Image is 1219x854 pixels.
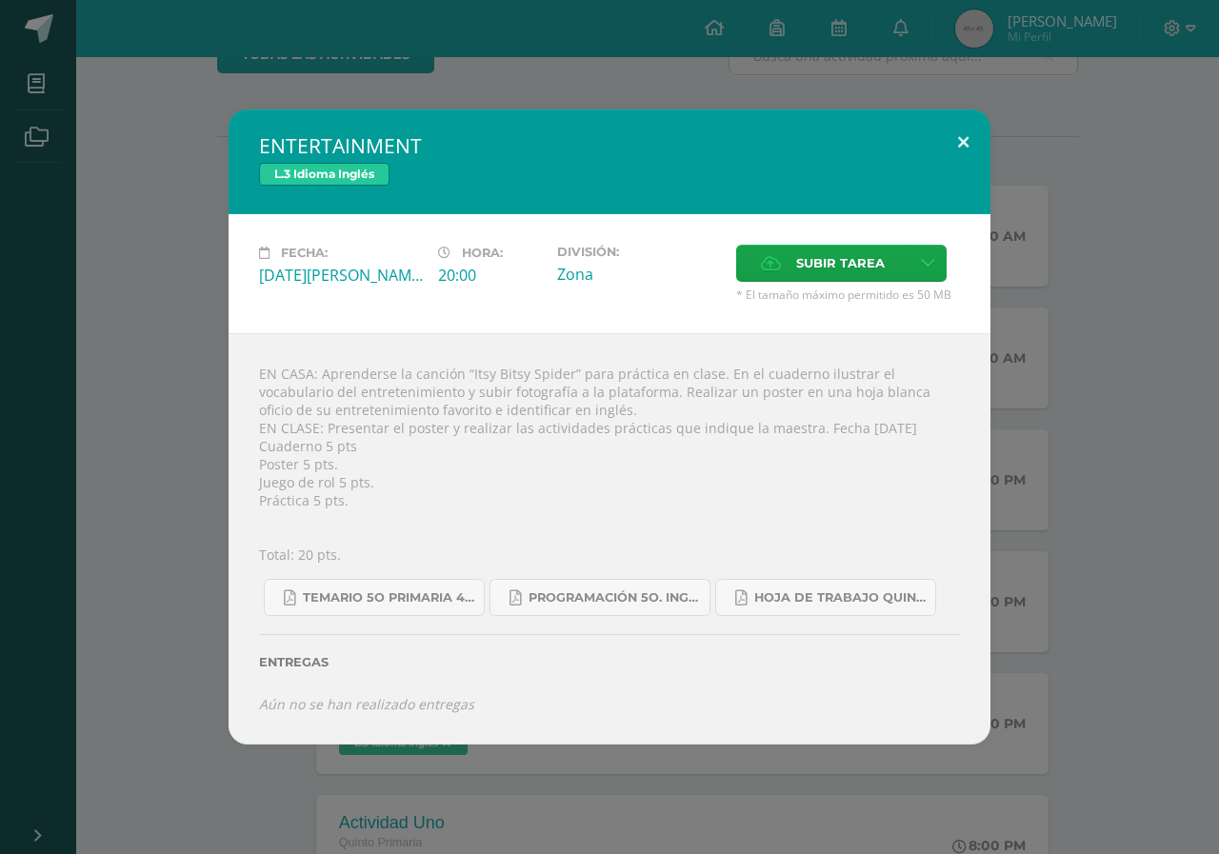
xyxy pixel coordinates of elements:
span: Subir tarea [796,246,885,281]
span: Temario 5o primaria 4-2025.pdf [303,590,474,606]
h2: ENTERTAINMENT [259,132,960,159]
a: Temario 5o primaria 4-2025.pdf [264,579,485,616]
span: Hoja de trabajo QUINTO1.pdf [754,590,926,606]
div: 20:00 [438,265,542,286]
span: Programación 5o. Inglés A.pdf [529,590,700,606]
span: * El tamaño máximo permitido es 50 MB [736,287,960,303]
div: [DATE][PERSON_NAME] [259,265,423,286]
span: L.3 Idioma Inglés [259,163,390,186]
span: Fecha: [281,246,328,260]
i: Aún no se han realizado entregas [259,695,474,713]
span: Hora: [462,246,503,260]
div: EN CASA: Aprenderse la canción “Itsy Bitsy Spider” para práctica en clase. En el cuaderno ilustra... [229,333,990,744]
label: Entregas [259,655,960,669]
label: División: [557,245,721,259]
a: Programación 5o. Inglés A.pdf [490,579,710,616]
div: Zona [557,264,721,285]
button: Close (Esc) [936,109,990,174]
a: Hoja de trabajo QUINTO1.pdf [715,579,936,616]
